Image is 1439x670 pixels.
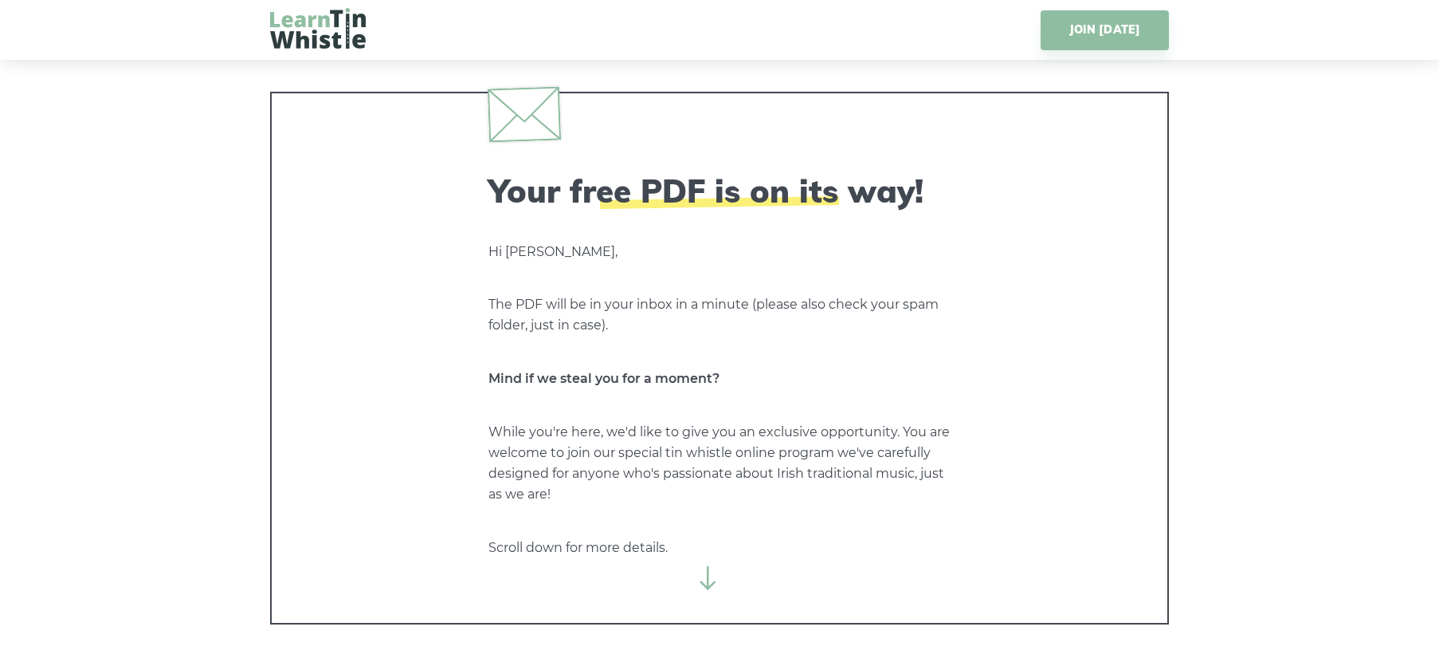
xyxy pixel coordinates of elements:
img: envelope.svg [488,86,561,142]
a: JOIN [DATE] [1041,10,1169,50]
strong: Mind if we steal you for a moment? [488,371,719,386]
p: Scroll down for more details. [488,538,951,558]
p: Hi [PERSON_NAME], [488,242,951,262]
img: LearnTinWhistle.com [270,8,366,49]
p: The PDF will be in your inbox in a minute (please also check your spam folder, just in case). [488,294,951,336]
h2: Your free PDF is on its way! [488,171,951,210]
p: While you're here, we'd like to give you an exclusive opportunity. You are welcome to join our sp... [488,422,951,505]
